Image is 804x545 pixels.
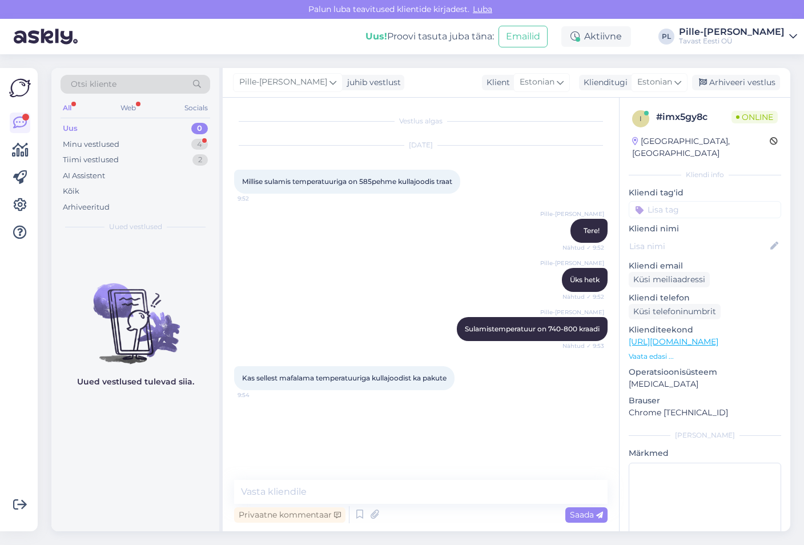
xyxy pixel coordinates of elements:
[365,30,494,43] div: Proovi tasuta juba täna:
[238,391,280,399] span: 9:54
[234,507,345,523] div: Privaatne kommentaar
[182,101,210,115] div: Socials
[343,77,401,89] div: juhib vestlust
[561,292,604,301] span: Nähtud ✓ 9:52
[192,154,208,166] div: 2
[679,27,785,37] div: Pille-[PERSON_NAME]
[242,177,452,186] span: Millise sulamis temperatuuriga on 585pehme kullajoodis traat
[63,202,110,213] div: Arhiveeritud
[61,101,74,115] div: All
[629,351,781,362] p: Vaata edasi ...
[570,275,600,284] span: Üks hetk
[579,77,628,89] div: Klienditugi
[465,324,600,333] span: Sulamistemperatuur on 740-800 kraadi
[679,37,785,46] div: Tavast Eesti OÜ
[63,139,119,150] div: Minu vestlused
[520,76,554,89] span: Estonian
[561,243,604,252] span: Nähtud ✓ 9:52
[629,201,781,218] input: Lisa tag
[365,31,387,42] b: Uus!
[540,210,604,218] span: Pille-[PERSON_NAME]
[679,27,797,46] a: Pille-[PERSON_NAME]Tavast Eesti OÜ
[632,135,770,159] div: [GEOGRAPHIC_DATA], [GEOGRAPHIC_DATA]
[561,26,631,47] div: Aktiivne
[9,77,31,99] img: Askly Logo
[540,259,604,267] span: Pille-[PERSON_NAME]
[629,395,781,407] p: Brauser
[658,29,674,45] div: PL
[77,376,194,388] p: Uued vestlused tulevad siia.
[629,378,781,390] p: [MEDICAL_DATA]
[570,510,603,520] span: Saada
[540,308,604,316] span: Pille-[PERSON_NAME]
[629,272,710,287] div: Küsi meiliaadressi
[629,260,781,272] p: Kliendi email
[561,342,604,350] span: Nähtud ✓ 9:53
[629,187,781,199] p: Kliendi tag'id
[191,123,208,134] div: 0
[629,292,781,304] p: Kliendi telefon
[71,78,116,90] span: Otsi kliente
[629,447,781,459] p: Märkmed
[629,324,781,336] p: Klienditeekond
[692,75,780,90] div: Arhiveeri vestlus
[640,114,642,123] span: i
[629,407,781,419] p: Chrome [TECHNICAL_ID]
[238,194,280,203] span: 9:52
[629,170,781,180] div: Kliendi info
[629,366,781,378] p: Operatsioonisüsteem
[469,4,496,14] span: Luba
[63,123,78,134] div: Uus
[191,139,208,150] div: 4
[629,304,721,319] div: Küsi telefoninumbrit
[629,240,768,253] input: Lisa nimi
[629,336,718,347] a: [URL][DOMAIN_NAME]
[118,101,138,115] div: Web
[109,222,162,232] span: Uued vestlused
[63,154,119,166] div: Tiimi vestlused
[242,374,447,382] span: Kas sellest mafalama temperatuuriga kullajoodist ka pakute
[629,430,781,440] div: [PERSON_NAME]
[629,223,781,235] p: Kliendi nimi
[637,76,672,89] span: Estonian
[234,140,608,150] div: [DATE]
[63,186,79,197] div: Kõik
[482,77,510,89] div: Klient
[656,110,731,124] div: # imx5gy8c
[51,263,219,366] img: No chats
[584,226,600,235] span: Tere!
[63,170,105,182] div: AI Assistent
[499,26,548,47] button: Emailid
[239,76,327,89] span: Pille-[PERSON_NAME]
[731,111,778,123] span: Online
[234,116,608,126] div: Vestlus algas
